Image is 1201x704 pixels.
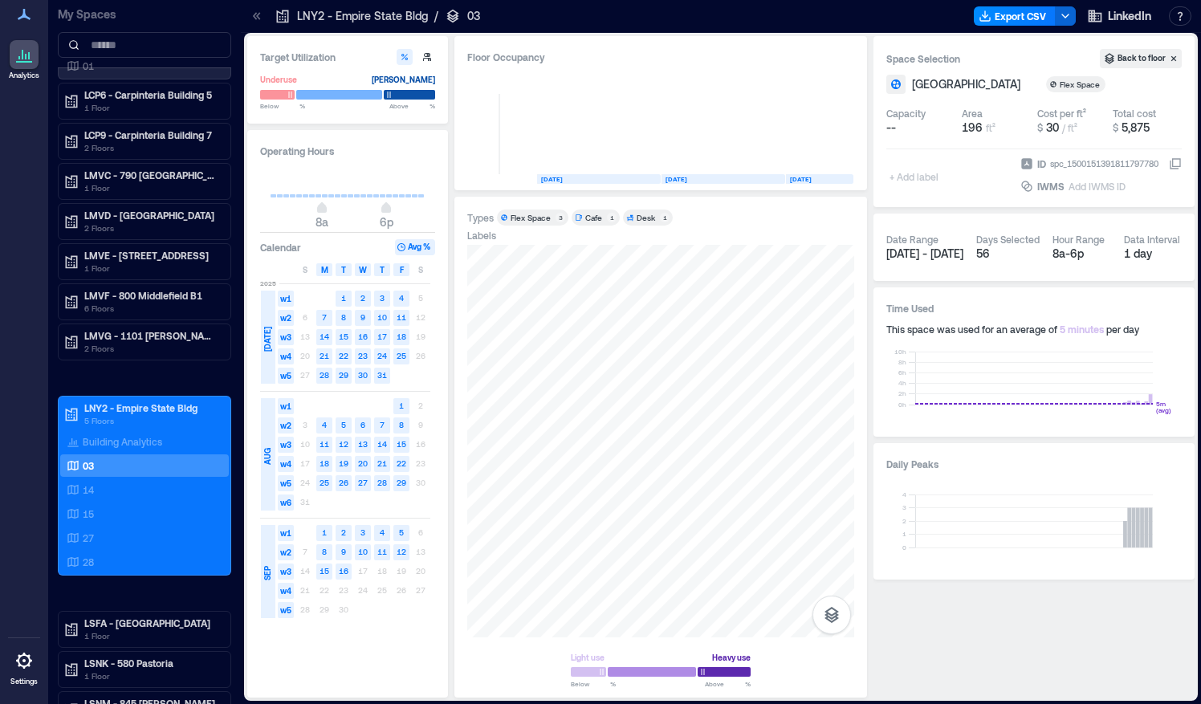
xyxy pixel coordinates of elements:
p: 01 [83,59,94,72]
text: 12 [397,547,406,556]
tspan: 0 [902,543,906,551]
div: 8a - 6p [1052,246,1111,262]
span: w1 [278,291,294,307]
text: 5 [341,420,346,429]
p: LMVF - 800 Middlefield B1 [84,289,219,302]
p: 15 [83,507,94,520]
span: w4 [278,456,294,472]
h3: Time Used [886,300,1182,316]
tspan: 6h [898,368,906,376]
text: 14 [320,332,329,341]
div: Types [467,211,494,224]
span: W [359,263,367,276]
div: Flex Space [511,212,551,223]
p: 03 [83,459,94,472]
span: LinkedIn [1108,8,1151,24]
span: ID [1037,156,1046,172]
text: 28 [320,370,329,380]
button: LinkedIn [1082,3,1156,29]
div: This space was used for an average of per day [886,323,1182,336]
tspan: 2 [902,517,906,525]
text: 11 [397,312,406,322]
h3: Target Utilization [260,49,435,65]
div: Hour Range [1052,233,1105,246]
div: Days Selected [976,233,1040,246]
text: [DATE] [541,175,563,183]
text: 19 [339,458,348,468]
span: M [321,263,328,276]
text: 20 [358,458,368,468]
span: $ [1037,122,1043,133]
p: 1 Floor [84,101,219,114]
button: IDspc_1500151391811797780 [1169,157,1182,170]
div: Add IWMS ID [1067,178,1127,194]
p: / [434,8,438,24]
span: w3 [278,329,294,345]
text: 12 [339,439,348,449]
text: 5 [399,527,404,537]
span: Below % [260,101,305,111]
tspan: 8h [898,358,906,366]
p: My Spaces [58,6,231,22]
p: 2 Floors [84,222,219,234]
p: 2 Floors [84,342,219,355]
text: 9 [341,547,346,556]
p: 14 [83,483,94,496]
p: 27 [83,531,94,544]
p: Settings [10,677,38,686]
span: w6 [278,494,294,511]
text: 7 [322,312,327,322]
p: Building Analytics [83,435,162,448]
text: 1 [341,293,346,303]
text: 14 [377,439,387,449]
p: Analytics [9,71,39,80]
text: 7 [380,420,385,429]
div: Area [962,107,983,120]
span: w2 [278,417,294,433]
span: IWMS [1037,178,1065,194]
text: 18 [320,458,329,468]
span: w3 [278,564,294,580]
text: 9 [360,312,365,322]
div: Floor Occupancy [467,49,854,65]
span: -- [886,120,896,136]
p: 6 Floors [84,302,219,315]
span: AUG [261,448,274,465]
text: 16 [339,566,348,576]
span: [DATE] - [DATE] [886,246,963,260]
h3: Calendar [260,239,301,255]
text: 4 [380,527,385,537]
text: 30 [358,370,368,380]
button: [GEOGRAPHIC_DATA] [912,76,1040,92]
span: w5 [278,475,294,491]
span: S [303,263,307,276]
p: LCP9 - Carpinteria Building 7 [84,128,219,141]
div: Light use [571,649,605,665]
div: Cost per ft² [1037,107,1086,120]
span: 5,875 [1122,120,1150,134]
text: 1 [322,527,327,537]
h3: Daily Peaks [886,456,1182,472]
button: -- [886,120,955,136]
text: 15 [320,566,329,576]
span: w5 [278,368,294,384]
text: 16 [358,332,368,341]
text: 4 [399,293,404,303]
span: SEP [261,566,274,580]
p: LMVE - [STREET_ADDRESS] [84,249,219,262]
span: [DATE] [261,327,274,352]
p: LNY2 - Empire State Bldg [84,401,219,414]
button: Flex Space [1046,76,1125,92]
button: Back to floor [1100,49,1182,68]
p: 1 Floor [84,629,219,642]
span: w4 [278,583,294,599]
span: Above % [389,101,435,111]
tspan: 1 [902,530,906,538]
p: LSFA - [GEOGRAPHIC_DATA] [84,617,219,629]
div: Total cost [1113,107,1156,120]
span: / ft² [1062,122,1077,133]
text: 22 [339,351,348,360]
span: T [341,263,346,276]
p: LCP6 - Carpinteria Building 5 [84,88,219,101]
span: 6p [380,215,393,229]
